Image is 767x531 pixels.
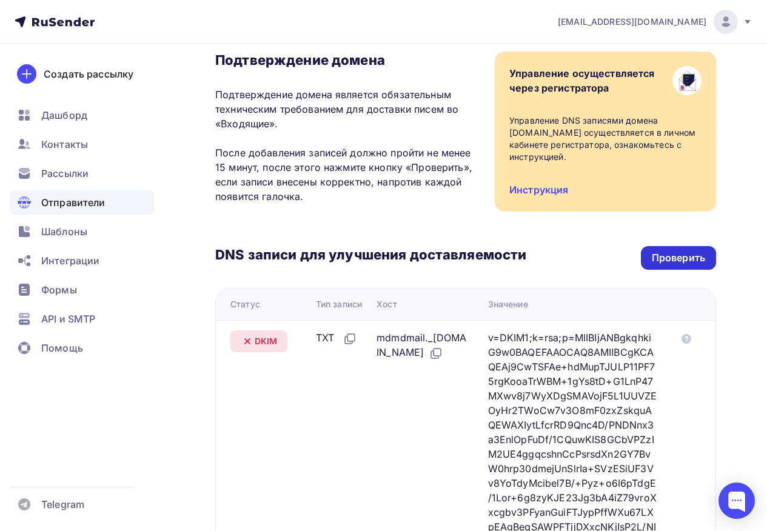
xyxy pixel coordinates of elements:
[41,341,83,355] span: Помощь
[652,251,705,265] div: Проверить
[41,224,87,239] span: Шаблоны
[230,298,260,310] div: Статус
[377,298,397,310] div: Хост
[509,66,655,95] div: Управление осуществляется через регистратора
[215,52,482,68] h3: Подтверждение домена
[41,497,84,512] span: Telegram
[558,16,706,28] span: [EMAIL_ADDRESS][DOMAIN_NAME]
[509,184,568,196] a: Инструкция
[10,190,154,215] a: Отправители
[41,282,77,297] span: Формы
[41,166,89,181] span: Рассылки
[41,195,106,210] span: Отправители
[377,330,469,361] div: mdmdmail._[DOMAIN_NAME]
[10,161,154,185] a: Рассылки
[316,298,362,310] div: Тип записи
[41,137,88,152] span: Контакты
[215,87,482,204] p: Подтверждение домена является обязательным техническим требованием для доставки писем во «Входящи...
[41,253,99,268] span: Интеграции
[488,298,528,310] div: Значение
[41,312,95,326] span: API и SMTP
[255,335,278,347] span: DKIM
[10,132,154,156] a: Контакты
[316,330,357,346] div: TXT
[10,219,154,244] a: Шаблоны
[215,246,526,265] h3: DNS записи для улучшения доставляемости
[509,115,702,163] div: Управление DNS записями домена [DOMAIN_NAME] осуществляется в личном кабинете регистратора, ознак...
[10,103,154,127] a: Дашборд
[41,108,87,122] span: Дашборд
[558,10,752,34] a: [EMAIL_ADDRESS][DOMAIN_NAME]
[44,67,133,81] div: Создать рассылку
[10,278,154,302] a: Формы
